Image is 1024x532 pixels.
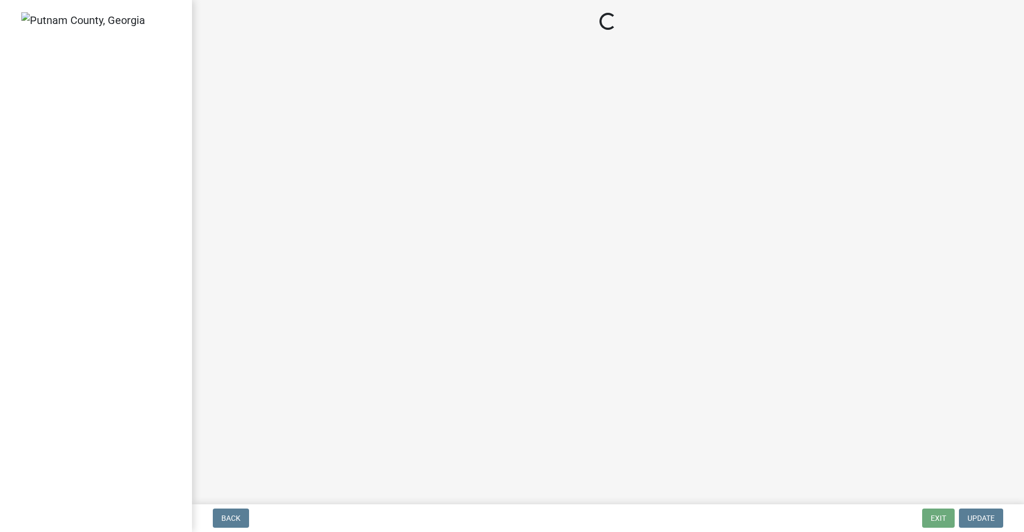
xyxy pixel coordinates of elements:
[221,514,241,522] span: Back
[21,12,145,28] img: Putnam County, Georgia
[967,514,995,522] span: Update
[922,509,955,528] button: Exit
[213,509,249,528] button: Back
[959,509,1003,528] button: Update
